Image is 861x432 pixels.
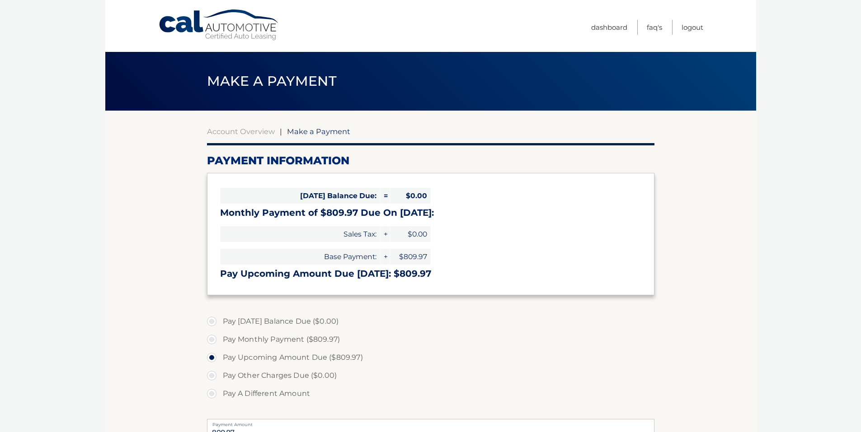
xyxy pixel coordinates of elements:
[220,268,641,279] h3: Pay Upcoming Amount Due [DATE]: $809.97
[207,348,654,367] label: Pay Upcoming Amount Due ($809.97)
[207,127,275,136] a: Account Overview
[207,73,337,89] span: Make a Payment
[158,9,280,41] a: Cal Automotive
[207,385,654,403] label: Pay A Different Amount
[220,207,641,218] h3: Monthly Payment of $809.97 Due On [DATE]:
[207,312,654,330] label: Pay [DATE] Balance Due ($0.00)
[381,249,390,265] span: +
[220,249,380,265] span: Base Payment:
[390,249,431,265] span: $809.97
[381,226,390,242] span: +
[220,188,380,204] span: [DATE] Balance Due:
[647,20,662,35] a: FAQ's
[390,188,431,204] span: $0.00
[381,188,390,204] span: =
[207,419,654,426] label: Payment Amount
[591,20,627,35] a: Dashboard
[682,20,703,35] a: Logout
[207,330,654,348] label: Pay Monthly Payment ($809.97)
[390,226,431,242] span: $0.00
[287,127,350,136] span: Make a Payment
[207,154,654,167] h2: Payment Information
[280,127,282,136] span: |
[220,226,380,242] span: Sales Tax:
[207,367,654,385] label: Pay Other Charges Due ($0.00)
